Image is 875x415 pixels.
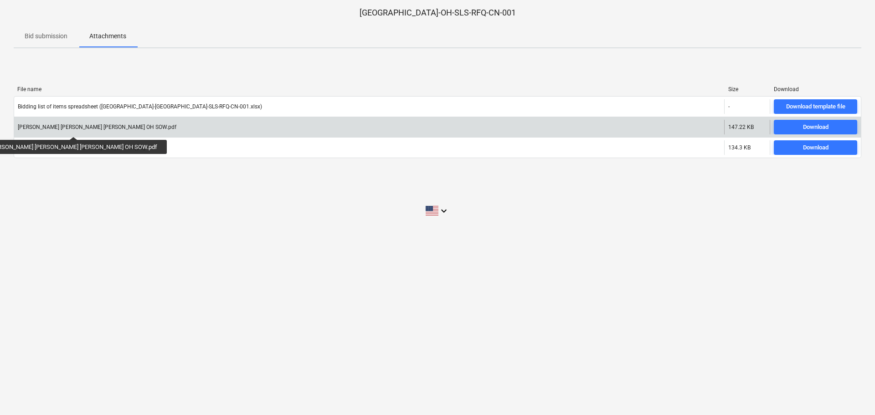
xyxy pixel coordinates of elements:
[774,86,858,92] div: Download
[14,7,861,18] p: [GEOGRAPHIC_DATA]-OH-SLS-RFQ-CN-001
[774,99,857,114] button: Download template file
[25,31,67,41] p: Bid submission
[17,86,721,92] div: File name
[803,143,829,153] div: Download
[786,102,845,112] div: Download template file
[728,86,767,92] div: Size
[728,124,754,130] div: 147.22 KB
[18,103,262,110] div: Bidding list of items spreadsheet ([GEOGRAPHIC_DATA]-[GEOGRAPHIC_DATA]-SLS-RFQ-CN-001.xlsx)
[18,144,146,151] div: [PERSON_NAME] [PERSON_NAME] Enerjet Oven.jpeg
[774,140,857,155] button: Download
[803,122,829,133] div: Download
[774,120,857,134] button: Download
[728,103,730,110] div: -
[438,205,449,216] i: keyboard_arrow_down
[89,31,126,41] p: Attachments
[18,124,176,130] div: [PERSON_NAME] [PERSON_NAME] [PERSON_NAME] OH SOW.pdf
[728,144,751,151] div: 134.3 KB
